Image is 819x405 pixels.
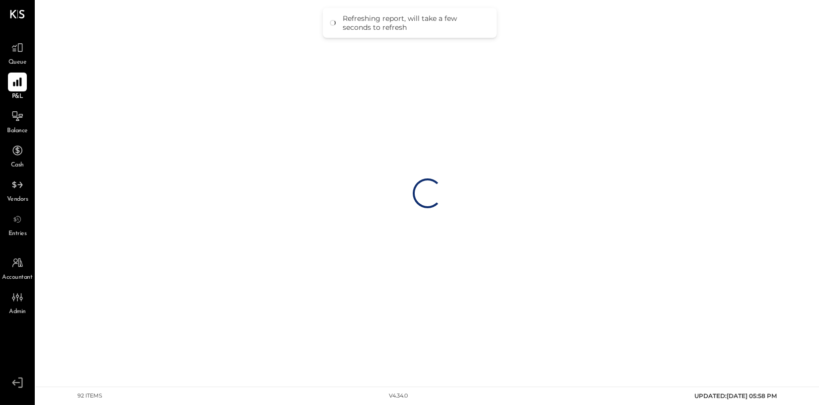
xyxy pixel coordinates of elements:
a: Cash [0,141,34,170]
span: Cash [11,161,24,170]
a: P&L [0,73,34,101]
span: UPDATED: [DATE] 05:58 PM [695,392,777,400]
span: Entries [8,230,27,239]
a: Entries [0,210,34,239]
span: Admin [9,308,26,317]
div: Refreshing report, will take a few seconds to refresh [343,14,487,32]
span: P&L [12,92,23,101]
span: Queue [8,58,27,67]
span: Vendors [7,195,28,204]
a: Admin [0,288,34,317]
a: Accountant [0,253,34,282]
div: v 4.34.0 [389,392,408,400]
span: Accountant [2,273,33,282]
div: 92 items [78,392,103,400]
span: Balance [7,127,28,136]
a: Queue [0,38,34,67]
a: Vendors [0,175,34,204]
a: Balance [0,107,34,136]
